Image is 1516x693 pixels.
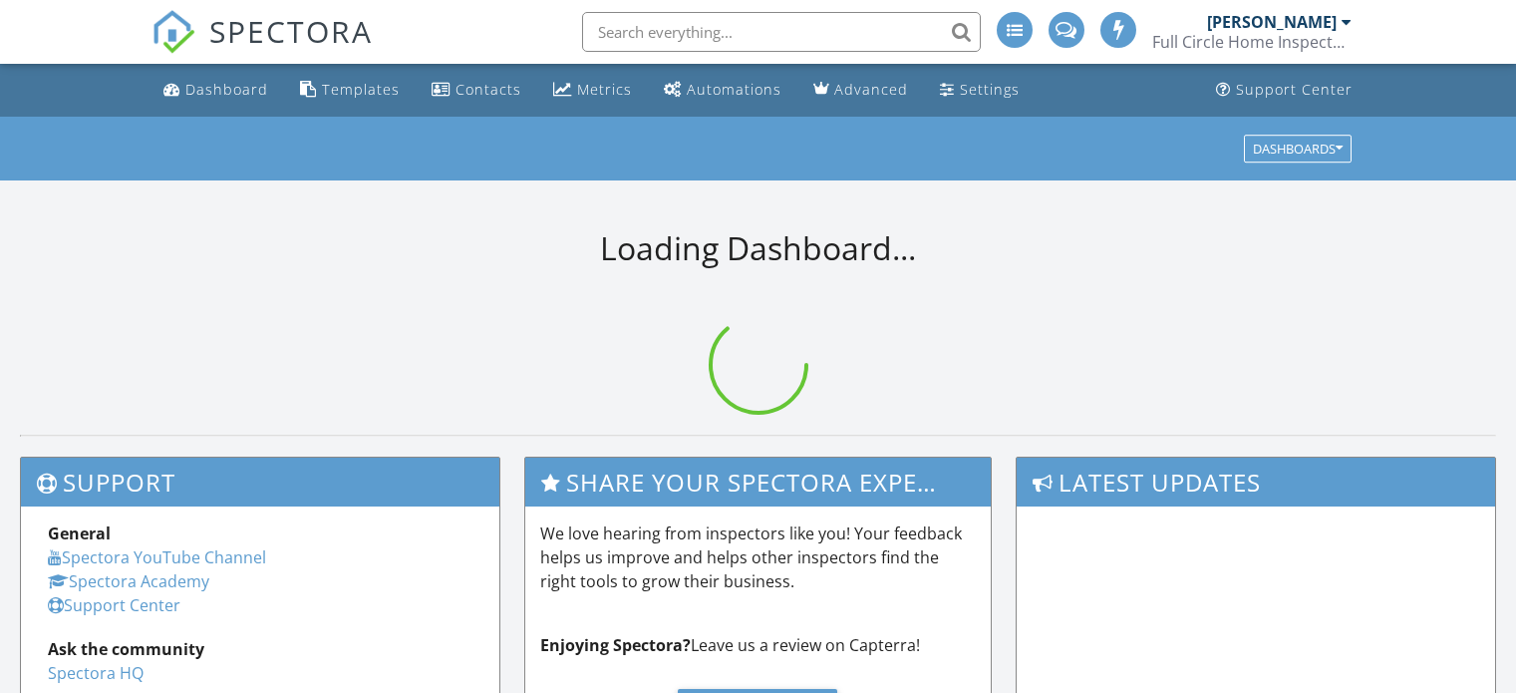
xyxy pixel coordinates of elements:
a: Templates [292,72,408,109]
p: We love hearing from inspectors like you! Your feedback helps us improve and helps other inspecto... [540,521,977,593]
a: Contacts [424,72,529,109]
button: Dashboards [1244,135,1352,163]
div: Templates [322,80,400,99]
div: Dashboard [185,80,268,99]
div: Automations [687,80,781,99]
a: Advanced [805,72,916,109]
strong: General [48,522,111,544]
div: Full Circle Home Inspectors [1152,32,1352,52]
input: Search everything... [582,12,981,52]
div: Dashboards [1253,142,1343,156]
div: Metrics [577,80,632,99]
a: Settings [932,72,1028,109]
a: Spectora Academy [48,570,209,592]
h3: Latest Updates [1017,458,1495,507]
div: [PERSON_NAME] [1207,12,1337,32]
a: Spectora HQ [48,662,144,684]
span: SPECTORA [209,10,373,52]
div: Support Center [1236,80,1353,99]
a: Dashboard [155,72,276,109]
a: Spectora YouTube Channel [48,546,266,568]
h3: Support [21,458,499,507]
div: Settings [960,80,1020,99]
div: Advanced [834,80,908,99]
a: Metrics [545,72,640,109]
strong: Enjoying Spectora? [540,634,691,656]
div: Ask the community [48,637,472,661]
a: Automations (Advanced) [656,72,789,109]
a: SPECTORA [152,27,373,69]
h3: Share Your Spectora Experience [525,458,992,507]
a: Support Center [48,594,180,616]
a: Support Center [1208,72,1361,109]
div: Contacts [455,80,521,99]
p: Leave us a review on Capterra! [540,633,977,657]
img: The Best Home Inspection Software - Spectora [152,10,195,54]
